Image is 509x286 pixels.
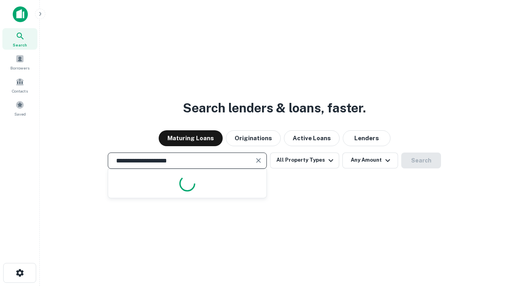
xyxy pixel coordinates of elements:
[183,99,366,118] h3: Search lenders & loans, faster.
[343,130,390,146] button: Lenders
[13,6,28,22] img: capitalize-icon.png
[2,97,37,119] a: Saved
[226,130,281,146] button: Originations
[253,155,264,166] button: Clear
[2,51,37,73] a: Borrowers
[2,74,37,96] a: Contacts
[2,28,37,50] a: Search
[469,222,509,261] iframe: Chat Widget
[12,88,28,94] span: Contacts
[270,153,339,168] button: All Property Types
[10,65,29,71] span: Borrowers
[284,130,340,146] button: Active Loans
[342,153,398,168] button: Any Amount
[14,111,26,117] span: Saved
[159,130,223,146] button: Maturing Loans
[13,42,27,48] span: Search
